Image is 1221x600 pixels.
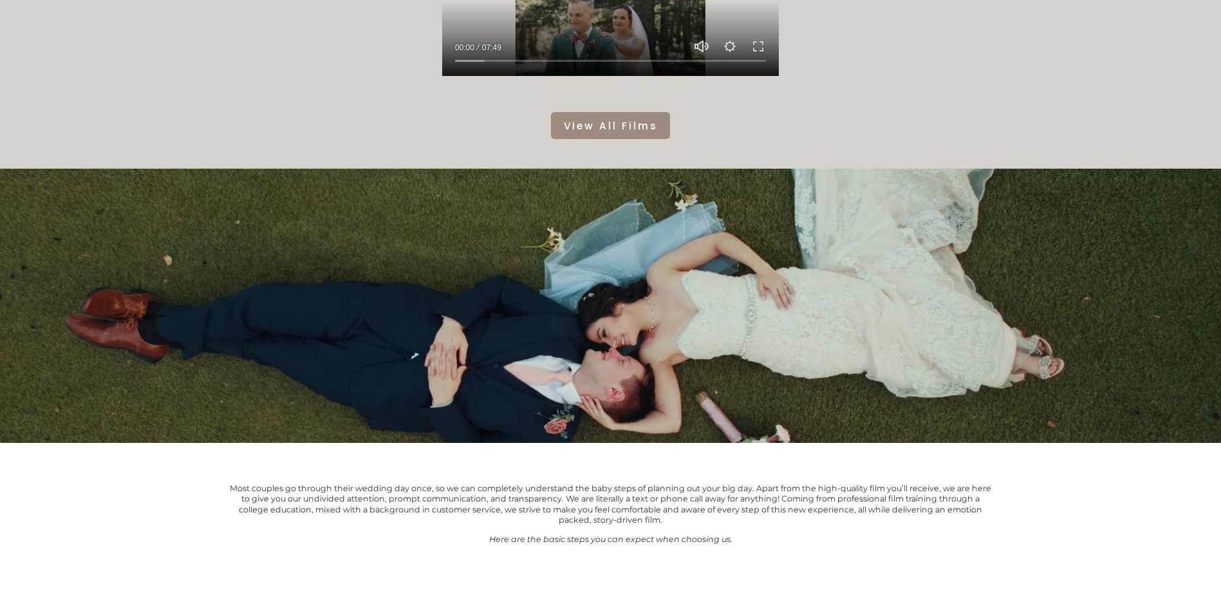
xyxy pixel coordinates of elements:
[478,41,505,54] div: Duration
[551,112,670,140] a: View All Films
[489,534,732,544] em: Here are the basic steps you can expect when choosing us.
[230,483,993,525] span: Most couples go through their wedding day once, so we can completely understand the baby steps of...
[455,41,478,54] div: Current time
[455,56,766,65] input: Seek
